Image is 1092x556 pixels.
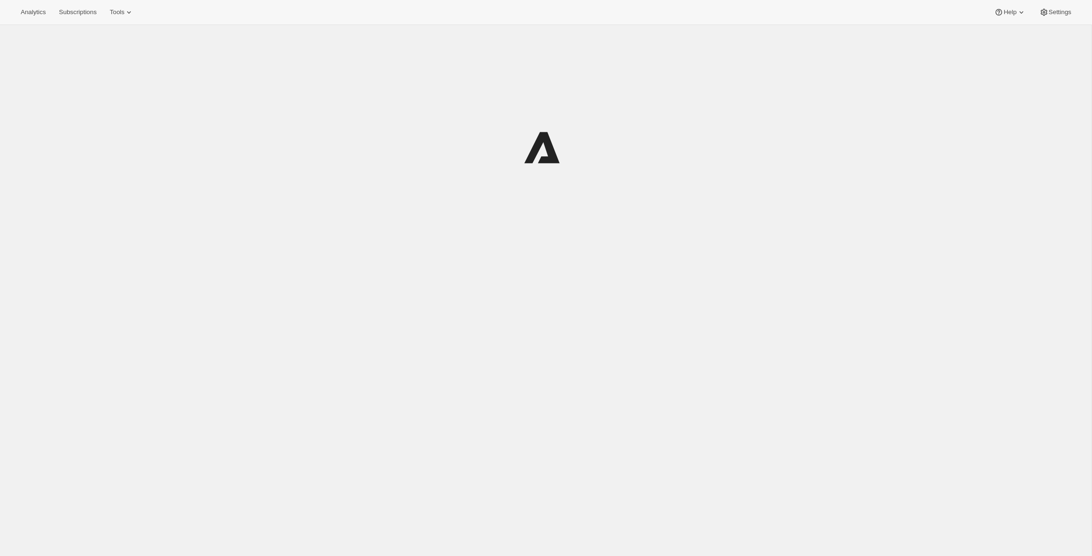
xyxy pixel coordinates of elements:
[988,6,1031,19] button: Help
[21,8,46,16] span: Analytics
[104,6,139,19] button: Tools
[1034,6,1077,19] button: Settings
[1004,8,1016,16] span: Help
[1049,8,1071,16] span: Settings
[53,6,102,19] button: Subscriptions
[59,8,96,16] span: Subscriptions
[15,6,51,19] button: Analytics
[110,8,124,16] span: Tools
